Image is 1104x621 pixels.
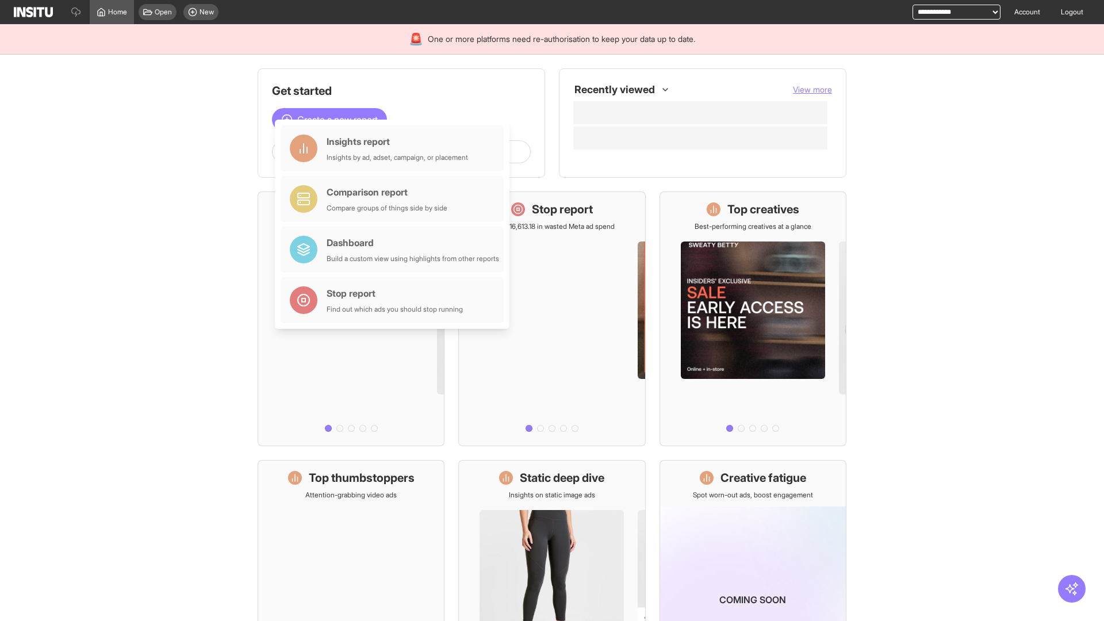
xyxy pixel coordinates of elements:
[327,305,463,314] div: Find out which ads you should stop running
[489,222,615,231] p: Save £16,613.18 in wasted Meta ad spend
[327,236,499,250] div: Dashboard
[695,222,811,231] p: Best-performing creatives at a glance
[327,286,463,300] div: Stop report
[327,153,468,162] div: Insights by ad, adset, campaign, or placement
[155,7,172,17] span: Open
[428,33,695,45] span: One or more platforms need re-authorisation to keep your data up to date.
[509,490,595,500] p: Insights on static image ads
[258,191,444,446] a: What's live nowSee all active ads instantly
[727,201,799,217] h1: Top creatives
[309,470,415,486] h1: Top thumbstoppers
[793,85,832,94] span: View more
[200,7,214,17] span: New
[272,83,531,99] h1: Get started
[327,204,447,213] div: Compare groups of things side by side
[327,185,447,199] div: Comparison report
[327,254,499,263] div: Build a custom view using highlights from other reports
[297,113,378,126] span: Create a new report
[108,7,127,17] span: Home
[305,490,397,500] p: Attention-grabbing video ads
[14,7,53,17] img: Logo
[793,84,832,95] button: View more
[520,470,604,486] h1: Static deep dive
[272,108,387,131] button: Create a new report
[409,31,423,47] div: 🚨
[327,135,468,148] div: Insights report
[660,191,846,446] a: Top creativesBest-performing creatives at a glance
[458,191,645,446] a: Stop reportSave £16,613.18 in wasted Meta ad spend
[532,201,593,217] h1: Stop report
